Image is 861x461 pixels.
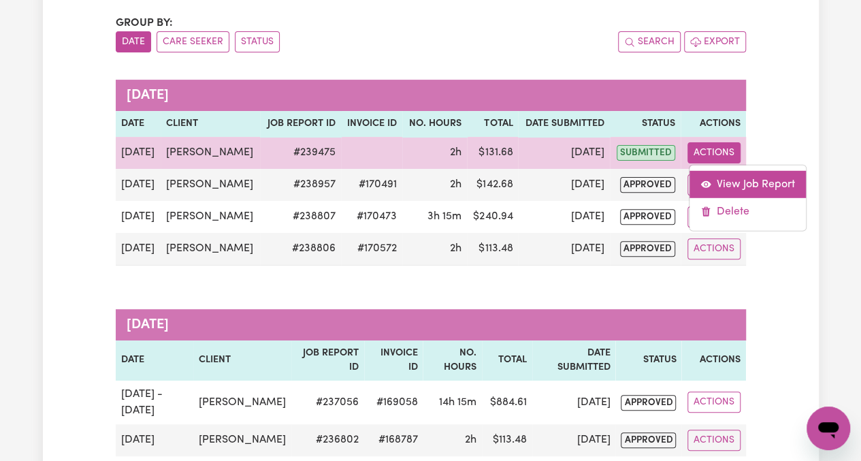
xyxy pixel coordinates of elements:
td: $ 884.61 [482,381,532,424]
td: $ 113.48 [482,424,532,456]
button: Actions [687,430,741,451]
span: submitted [617,145,675,161]
td: [DATE] [518,233,609,266]
td: [DATE] [532,424,616,456]
th: Client [193,340,291,381]
td: # 239475 [260,137,340,169]
th: Date Submitted [518,111,609,137]
td: [PERSON_NAME] [161,233,261,266]
span: approved [621,432,676,448]
th: Date Submitted [532,340,616,381]
button: Export [684,31,746,52]
td: [PERSON_NAME] [193,424,291,456]
th: Job Report ID [260,111,340,137]
td: # 236802 [291,424,364,456]
button: Actions [687,142,741,163]
button: Actions [687,174,741,195]
iframe: Button to launch messaging window [807,407,850,450]
button: Actions [687,206,741,227]
button: sort invoices by date [116,31,151,52]
td: [PERSON_NAME] [161,169,261,201]
td: #170572 [341,233,403,266]
td: [DATE] [518,169,609,201]
td: [DATE] [532,381,616,424]
button: Actions [687,238,741,259]
th: No. Hours [423,340,481,381]
th: Date [116,340,193,381]
td: [DATE] - [DATE] [116,381,193,424]
td: [DATE] [518,137,609,169]
td: [DATE] [116,424,193,456]
td: [DATE] [116,233,161,266]
th: Invoice ID [341,111,403,137]
a: View job report 239475 [689,170,806,197]
td: $ 113.48 [467,233,518,266]
span: approved [621,395,676,411]
span: approved [620,177,675,193]
span: 14 hours 15 minutes [439,397,476,408]
td: $ 240.94 [467,201,518,233]
td: [DATE] [116,201,161,233]
span: 2 hours [450,179,461,190]
td: $ 131.68 [467,137,518,169]
td: # 238957 [260,169,340,201]
th: Total [467,111,518,137]
th: Invoice ID [364,340,423,381]
td: $ 142.68 [467,169,518,201]
td: #170473 [341,201,403,233]
th: Status [610,111,681,137]
a: Delete job report 239475 [689,197,806,225]
button: Search [618,31,681,52]
span: approved [620,209,675,225]
span: 2 hours [450,147,461,158]
td: [DATE] [518,201,609,233]
th: Total [482,340,532,381]
th: Job Report ID [291,340,364,381]
span: Group by: [116,18,173,29]
span: 2 hours [465,434,476,445]
span: 2 hours [450,243,461,254]
th: Actions [681,111,746,137]
td: # 238807 [260,201,340,233]
td: #170491 [341,169,403,201]
th: Date [116,111,161,137]
span: approved [620,241,675,257]
div: Actions [689,164,807,231]
td: [PERSON_NAME] [193,381,291,424]
th: Client [161,111,261,137]
button: sort invoices by care seeker [157,31,229,52]
th: No. Hours [402,111,467,137]
td: # 237056 [291,381,364,424]
td: #169058 [364,381,423,424]
th: Actions [681,340,745,381]
span: 3 hours 15 minutes [427,211,461,222]
th: Status [615,340,681,381]
td: [PERSON_NAME] [161,137,261,169]
td: [DATE] [116,169,161,201]
td: #168787 [364,424,423,456]
button: Actions [687,392,741,413]
td: [PERSON_NAME] [161,201,261,233]
button: sort invoices by paid status [235,31,280,52]
td: # 238806 [260,233,340,266]
td: [DATE] [116,137,161,169]
caption: [DATE] [116,80,746,111]
caption: [DATE] [116,309,746,340]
